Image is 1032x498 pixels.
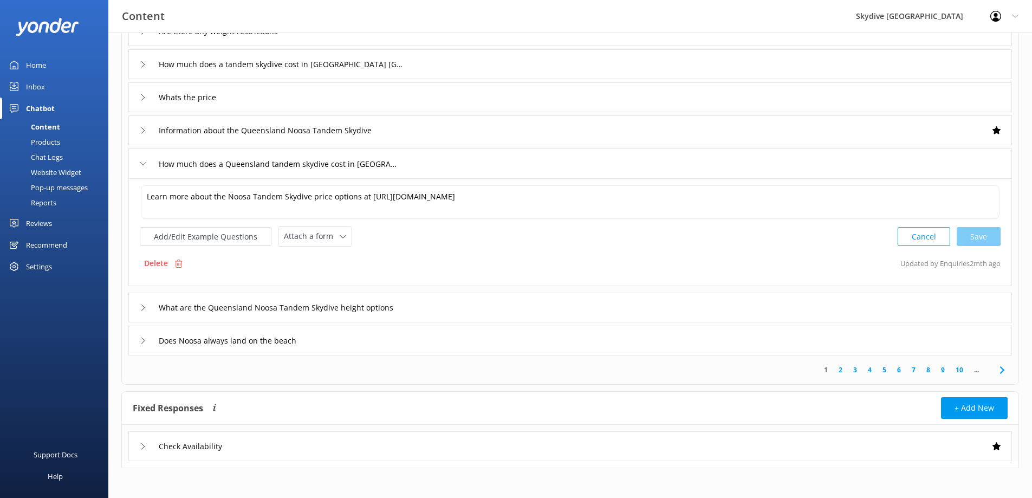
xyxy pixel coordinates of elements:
[7,195,108,210] a: Reports
[7,134,108,150] a: Products
[921,365,936,375] a: 8
[936,365,950,375] a: 9
[133,397,203,419] h4: Fixed Responses
[7,119,60,134] div: Content
[7,165,108,180] a: Website Widget
[26,256,52,277] div: Settings
[16,18,79,36] img: yonder-white-logo.png
[122,8,165,25] h3: Content
[26,54,46,76] div: Home
[819,365,833,375] a: 1
[969,365,984,375] span: ...
[26,234,67,256] div: Recommend
[877,365,892,375] a: 5
[26,76,45,98] div: Inbox
[284,230,340,242] span: Attach a form
[140,227,271,246] button: Add/Edit Example Questions
[7,180,88,195] div: Pop-up messages
[900,253,1001,274] p: Updated by Enquiries 2mth ago
[7,195,56,210] div: Reports
[941,397,1008,419] button: + Add New
[7,119,108,134] a: Content
[7,165,81,180] div: Website Widget
[7,150,63,165] div: Chat Logs
[906,365,921,375] a: 7
[848,365,862,375] a: 3
[144,257,168,269] p: Delete
[26,212,52,234] div: Reviews
[7,150,108,165] a: Chat Logs
[892,365,906,375] a: 6
[7,180,108,195] a: Pop-up messages
[862,365,877,375] a: 4
[34,444,77,465] div: Support Docs
[141,185,999,219] textarea: Learn more about the Noosa Tandem Skydive price options at [URL][DOMAIN_NAME]
[26,98,55,119] div: Chatbot
[950,365,969,375] a: 10
[7,134,60,150] div: Products
[833,365,848,375] a: 2
[898,227,950,246] button: Cancel
[48,465,63,487] div: Help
